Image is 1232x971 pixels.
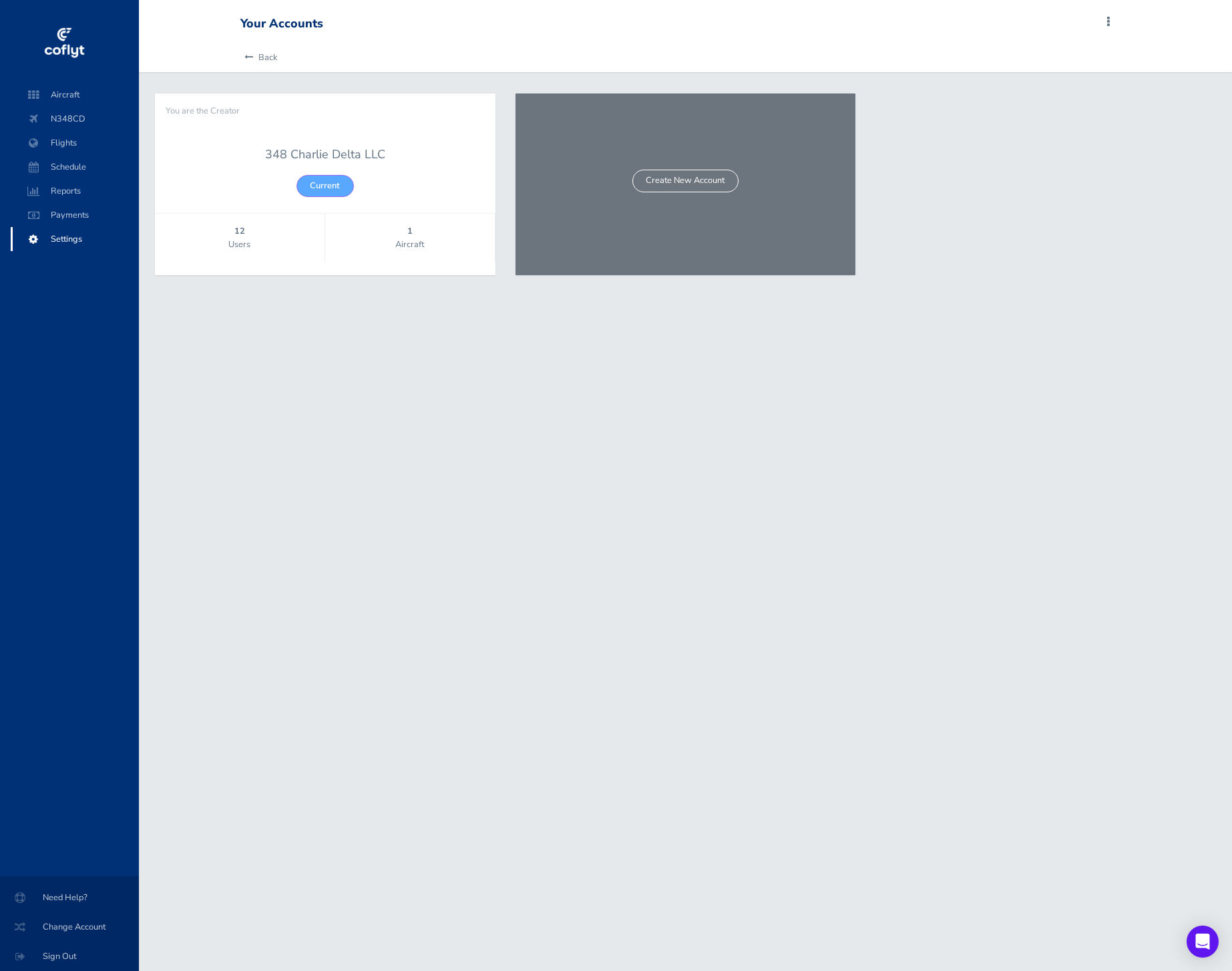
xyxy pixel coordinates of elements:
a: 1 Aircraft [325,214,495,262]
a: Back [240,43,277,72]
span: Aircraft [24,83,126,107]
div: Your Accounts [240,17,323,31]
span: Reports [24,179,126,203]
a: 348 Charlie Delta LLC [171,145,479,164]
span: Schedule [24,155,126,179]
div: Open Intercom Messenger [1187,926,1219,958]
a: 12 Users [155,214,325,262]
span: Sign Out [16,944,123,968]
a: Create New Account [632,170,738,192]
span: N348CD [24,107,126,131]
strong: 1 [325,224,495,238]
span: Settings [24,227,126,251]
img: coflyt logo [42,23,86,63]
span: Need Help? [16,886,123,910]
span: Users [155,238,325,251]
span: You are the Creator [166,104,240,118]
span: Change Account [16,915,123,939]
span: Aircraft [325,238,495,251]
strong: 12 [155,224,325,238]
span: Payments [24,203,126,227]
span: Flights [24,131,126,155]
